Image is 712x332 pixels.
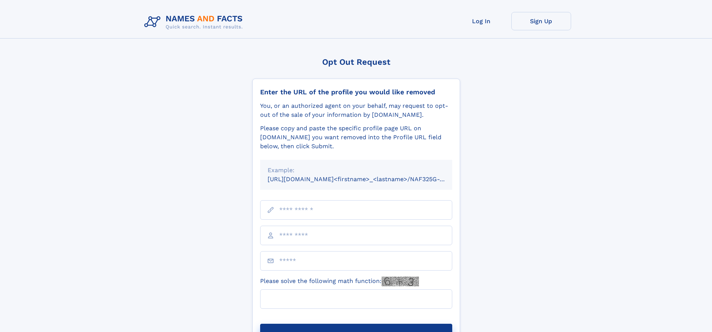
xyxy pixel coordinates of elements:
[511,12,571,30] a: Sign Up
[451,12,511,30] a: Log In
[141,12,249,32] img: Logo Names and Facts
[260,101,452,119] div: You, or an authorized agent on your behalf, may request to opt-out of the sale of your informatio...
[260,124,452,151] div: Please copy and paste the specific profile page URL on [DOMAIN_NAME] you want removed into the Pr...
[260,277,419,286] label: Please solve the following math function:
[268,166,445,175] div: Example:
[268,176,466,183] small: [URL][DOMAIN_NAME]<firstname>_<lastname>/NAF325G-xxxxxxxx
[252,57,460,67] div: Opt Out Request
[260,88,452,96] div: Enter the URL of the profile you would like removed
